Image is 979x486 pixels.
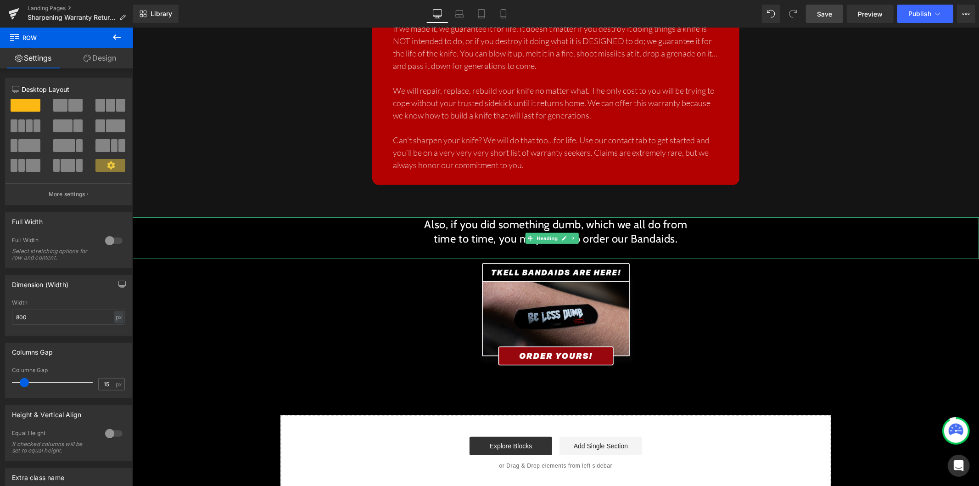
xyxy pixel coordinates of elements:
div: Select stretching options for row and content. [12,248,95,261]
span: px [116,381,123,387]
div: Equal Height [12,429,96,439]
button: Undo [762,5,780,23]
p: We will repair, replace, rebuild your knife no matter what. The only cost to you will be trying t... [260,57,586,94]
a: Expand / Collapse [436,205,446,216]
span: Save [817,9,832,19]
span: Sharpening Warranty Returns [28,14,116,21]
button: More settings [6,183,131,205]
span: Library [151,10,172,18]
a: Explore Blocks [337,409,420,428]
button: More [957,5,975,23]
a: Tablet [470,5,492,23]
div: Full Width [12,237,96,246]
div: Columns Gap [12,367,125,373]
p: Desktop Layout [12,85,125,94]
div: px [114,311,123,323]
span: Heading [403,205,427,216]
p: or Drag & Drop elements from left sidebar [162,435,684,441]
p: Can’t sharpen your knife? We will do that too…for life. Use our contact tab to get started and yo... [260,107,586,144]
span: Publish [908,10,931,17]
a: Design [67,48,133,68]
div: Width [12,300,125,306]
div: Height & Vertical Align [12,406,81,418]
button: Publish [897,5,953,23]
span: Preview [858,9,883,19]
a: New Library [133,5,179,23]
div: Columns Gap [12,343,53,356]
div: Extra class name [12,469,64,481]
a: Preview [847,5,894,23]
div: If checked columns will be set to equal height. [12,441,95,454]
input: auto [12,310,125,325]
span: Row [9,28,101,48]
a: Mobile [492,5,515,23]
a: Laptop [448,5,470,23]
div: Dimension (Width) [12,276,68,288]
button: Redo [784,5,802,23]
a: Landing Pages [28,5,133,12]
div: Full Width [12,213,43,226]
p: More settings [49,190,85,198]
a: Add Single Section [427,409,509,428]
a: Desktop [426,5,448,23]
div: Open Intercom Messenger [948,455,970,477]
